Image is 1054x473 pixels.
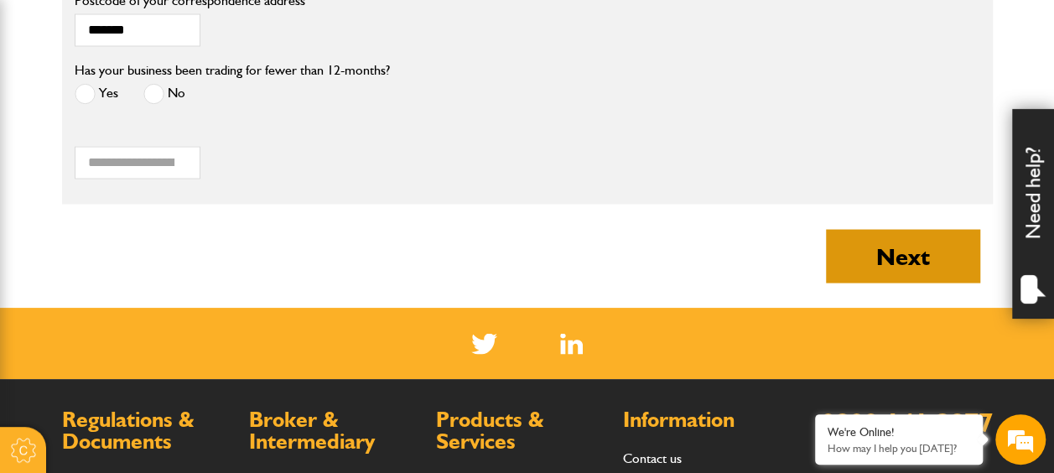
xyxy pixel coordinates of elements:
[62,408,232,451] h2: Regulations & Documents
[828,425,970,439] div: We're Online!
[75,83,118,104] label: Yes
[560,333,583,354] img: Linked In
[29,93,70,117] img: d_20077148190_company_1631870298795_20077148190
[826,229,980,283] button: Next
[471,333,497,354] img: Twitter
[560,333,583,354] a: LinkedIn
[87,94,282,116] div: Chat with us now
[22,254,306,291] input: Enter your phone number
[22,205,306,242] input: Enter your email address
[436,408,606,451] h2: Products & Services
[1012,109,1054,319] div: Need help?
[228,362,304,385] em: Start Chat
[821,405,993,438] a: 0800 141 2877
[275,8,315,49] div: Minimize live chat window
[75,63,390,76] label: Has your business been trading for fewer than 12-months?
[623,450,682,465] a: Contact us
[828,442,970,455] p: How may I help you today?
[22,155,306,192] input: Enter your last name
[143,83,185,104] label: No
[623,408,793,430] h2: Information
[22,304,306,362] textarea: Type your message and hit 'Enter'
[249,408,419,451] h2: Broker & Intermediary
